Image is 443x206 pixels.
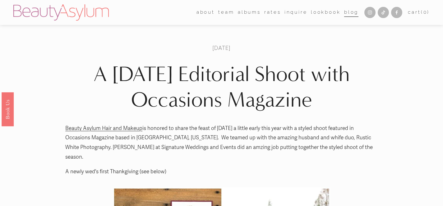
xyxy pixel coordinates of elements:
img: Beauty Asylum | Bridal Hair &amp; Makeup Charlotte &amp; Atlanta [13,4,109,21]
a: Facebook [391,7,402,18]
p: A newly wed's first Thankgiving (see below) [65,167,378,177]
a: 0 items in cart [408,8,430,17]
a: Instagram [364,7,376,18]
span: team [218,8,234,17]
a: folder dropdown [196,8,215,17]
a: TikTok [378,7,389,18]
span: 0 [423,9,427,15]
a: Book Us [2,92,14,126]
a: Inquire [284,8,307,17]
span: ( ) [421,9,430,15]
a: albums [238,8,261,17]
p: is honored to share the feast of [DATE] a little early this year with a styled shoot featured in ... [65,124,378,162]
a: Lookbook [311,8,341,17]
a: Rates [264,8,281,17]
a: Blog [344,8,358,17]
span: about [196,8,215,17]
h1: A [DATE] Editorial Shoot with Occasions Magazine [65,62,378,113]
span: [DATE] [212,44,230,51]
a: folder dropdown [218,8,234,17]
a: Beauty Asylum Hair and Makeup [65,125,142,132]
